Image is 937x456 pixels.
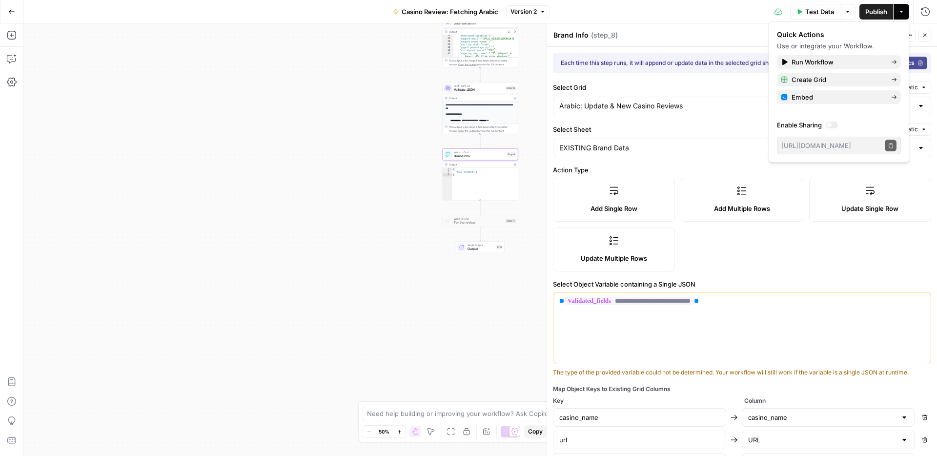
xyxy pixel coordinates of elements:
[496,245,503,249] div: End
[553,368,931,377] div: The type of the provided variable could not be determined. Your workflow will still work if the v...
[559,101,913,111] input: Arabic: Update & New Casino Reviews
[449,167,452,170] span: Toggle code folding, rows 1 through 3
[510,7,537,16] span: Version 2
[748,435,897,445] input: URL
[553,124,885,134] label: Select Sheet
[402,7,498,17] span: Casino Review: Fetching Arabic
[524,425,547,438] button: Copy
[889,81,931,94] button: Static
[553,385,931,394] div: Map Object Keys to Existing Grid Columns
[454,87,504,92] span: Validate JSON
[449,96,510,100] div: Output
[792,92,883,102] span: Embed
[443,241,518,253] div: Single OutputOutputEnd
[379,428,389,435] span: 50%
[507,152,516,157] div: Step 8
[449,59,516,66] div: This output is too large & has been abbreviated for review. to view the full content.
[859,4,893,20] button: Publish
[468,247,494,251] span: Output
[714,204,770,213] span: Add Multiple Rows
[443,16,518,67] div: Data ValidationStep 15Output "restricted_countries":"", "support_email":"[EMAIL_ADDRESS][DOMAIN_N...
[387,4,504,20] button: Casino Review: Fetching Arabic
[748,413,897,422] input: casino_name
[480,134,481,148] g: Edge from step_16 to step_8
[841,204,898,213] span: Update Single Row
[480,227,481,241] g: Edge from step_17 to end
[581,253,647,263] span: Update Multiple Rows
[443,170,452,173] div: 2
[443,167,452,170] div: 1
[889,123,931,136] button: Static
[480,200,481,214] g: Edge from step_8 to step_17
[777,42,874,50] span: Use or integrate your Workflow.
[561,59,827,67] div: Each time this step runs, it will append or update data in the selected grid sheet
[449,163,510,166] div: Output
[792,75,883,84] span: Create Grid
[902,83,918,92] span: Static
[792,57,883,67] span: Run Workflow
[443,49,453,52] div: 16
[443,34,453,37] div: 11
[865,7,887,17] span: Publish
[449,125,516,133] div: This output is too large & has been abbreviated for review. to view the full content.
[454,217,504,221] span: Write to Grid
[458,129,477,132] span: Copy the output
[528,427,543,436] span: Copy
[443,40,453,43] div: 13
[454,21,504,26] span: Data Validation
[454,154,505,159] span: Brand Info
[777,30,901,40] div: Quick Actions
[805,7,834,17] span: Test Data
[591,30,618,40] span: ( step_8 )
[454,84,504,88] span: LLM · GPT-4.1
[443,46,453,49] div: 15
[553,396,740,405] span: Key
[553,165,931,175] label: Action Type
[443,37,453,40] div: 12
[506,219,516,223] div: Step 17
[443,148,518,200] div: Write to GridBrand InfoStep 8Output{ "rows_created":1}
[591,204,637,213] span: Add Single Row
[790,4,840,20] button: Test Data
[553,83,885,92] label: Select Grid
[454,220,504,225] span: For the review
[443,173,452,176] div: 3
[744,396,932,405] span: Column
[458,63,477,66] span: Copy the output
[454,150,505,154] span: Write to Grid
[506,5,550,18] button: Version 2
[443,52,453,58] div: 17
[506,86,516,90] div: Step 16
[443,215,518,227] div: Write to GridFor the reviewStep 17
[443,43,453,46] div: 14
[553,279,931,289] label: Select Object Variable containing a Single JSON
[553,30,589,40] textarea: Brand Info
[777,120,901,130] label: Enable Sharing
[506,20,516,24] div: Step 15
[902,125,918,134] span: Static
[559,143,913,153] input: EXISTING Brand Data
[468,243,494,247] span: Single Output
[480,67,481,82] g: Edge from step_15 to step_16
[449,30,505,34] div: Output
